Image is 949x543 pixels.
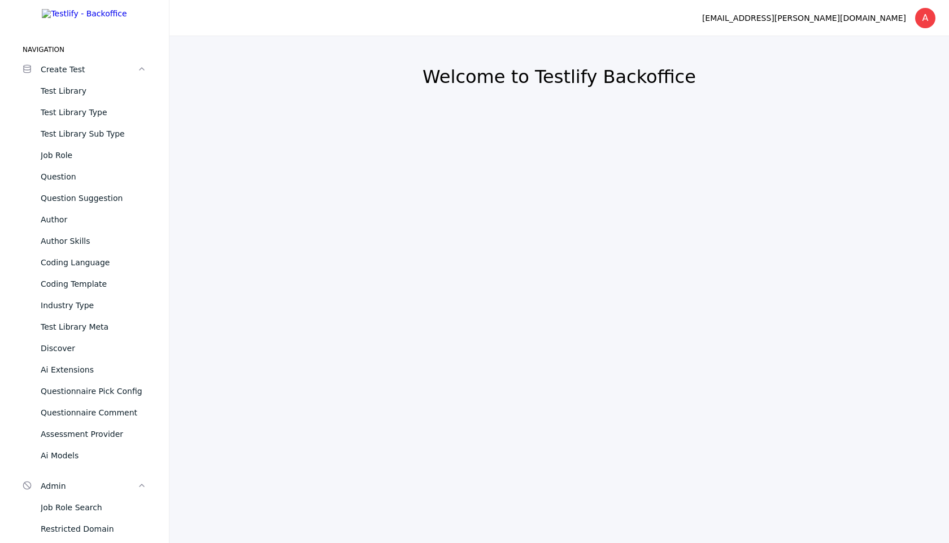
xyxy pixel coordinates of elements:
[14,316,155,338] a: Test Library Meta
[14,209,155,230] a: Author
[41,363,146,376] div: Ai Extensions
[14,359,155,380] a: Ai Extensions
[41,384,146,398] div: Questionnaire Pick Config
[41,501,146,514] div: Job Role Search
[14,230,155,252] a: Author Skills
[14,123,155,144] a: Test Library Sub Type
[14,497,155,518] a: Job Role Search
[41,84,146,98] div: Test Library
[42,9,127,18] img: Testlify - Backoffice
[41,213,146,226] div: Author
[14,380,155,402] a: Questionnaire Pick Config
[14,252,155,273] a: Coding Language
[41,479,137,493] div: Admin
[14,144,155,166] a: Job Role
[41,106,146,119] div: Test Library Type
[41,63,137,76] div: Create Test
[41,234,146,248] div: Author Skills
[14,45,155,54] label: Navigation
[915,8,935,28] div: A
[14,423,155,445] a: Assessment Provider
[14,295,155,316] a: Industry Type
[41,427,146,441] div: Assessment Provider
[14,102,155,123] a: Test Library Type
[14,518,155,540] a: Restricted Domain
[41,170,146,183] div: Question
[14,338,155,359] a: Discover
[41,449,146,462] div: Ai Models
[197,65,922,88] h2: Welcome to Testlify Backoffice
[41,406,146,419] div: Questionnaire Comment
[41,191,146,205] div: Question Suggestion
[41,277,146,291] div: Coding Template
[41,320,146,334] div: Test Library Meta
[41,522,146,536] div: Restricted Domain
[41,148,146,162] div: Job Role
[14,80,155,102] a: Test Library
[14,166,155,187] a: Question
[41,341,146,355] div: Discover
[41,127,146,141] div: Test Library Sub Type
[14,402,155,423] a: Questionnaire Comment
[14,187,155,209] a: Question Suggestion
[41,299,146,312] div: Industry Type
[14,273,155,295] a: Coding Template
[702,11,906,25] div: [EMAIL_ADDRESS][PERSON_NAME][DOMAIN_NAME]
[41,256,146,269] div: Coding Language
[14,445,155,466] a: Ai Models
